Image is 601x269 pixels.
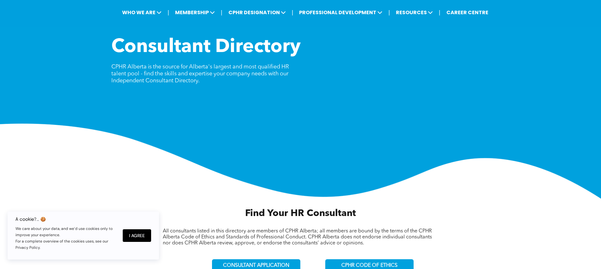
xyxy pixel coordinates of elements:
[439,6,440,19] li: |
[173,7,217,18] span: MEMBERSHIP
[223,263,289,269] span: CONSULTANT APPLICATION
[111,38,301,57] span: Consultant Directory
[111,64,289,84] span: CPHR Alberta is the source for Alberta's largest and most qualified HR talent pool - find the ski...
[292,6,293,19] li: |
[394,7,435,18] span: RESOURCES
[15,225,116,251] p: We care about your data, and we’d use cookies only to improve your experience. For a complete ove...
[123,229,151,242] button: I Agree
[245,209,356,218] span: Find Your HR Consultant
[227,7,288,18] span: CPHR DESIGNATION
[168,6,169,19] li: |
[297,7,384,18] span: PROFESSIONAL DEVELOPMENT
[388,6,390,19] li: |
[221,6,222,19] li: |
[15,217,116,222] h6: A cookie?.. 🍪
[120,7,163,18] span: WHO WE ARE
[163,229,432,246] span: All consultants listed in this directory are members of CPHR Alberta; all members are bound by th...
[341,263,398,269] span: CPHR CODE OF ETHICS
[445,7,490,18] a: CAREER CENTRE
